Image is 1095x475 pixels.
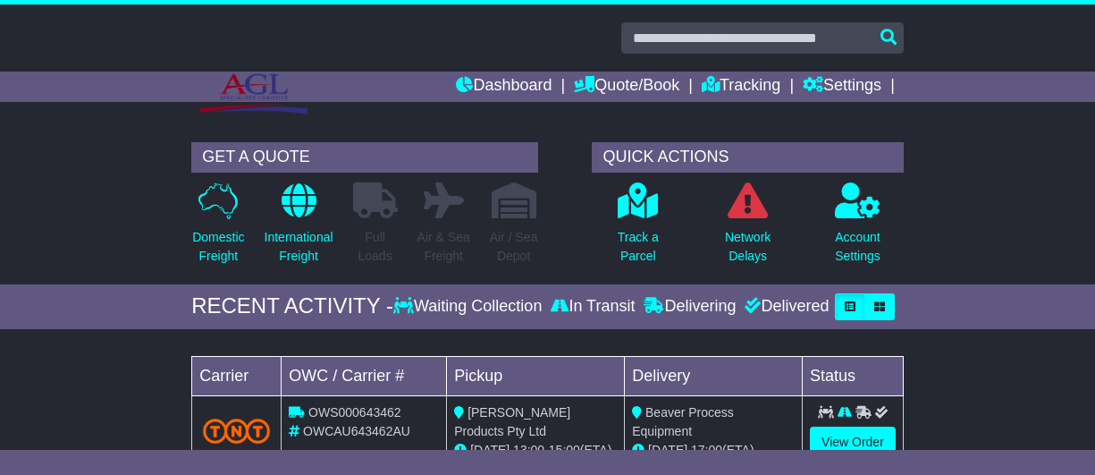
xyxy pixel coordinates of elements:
div: GET A QUOTE [191,142,538,173]
img: TNT_Domestic.png [203,419,270,443]
a: View Order [810,427,896,458]
span: 15:00 [549,443,580,457]
a: DomesticFreight [191,182,245,276]
p: Account Settings [835,228,880,266]
a: Settings [803,72,881,102]
p: Domestic Freight [192,228,244,266]
td: Delivery [625,356,803,395]
div: - (ETA) [454,441,617,460]
a: Dashboard [456,72,552,102]
div: In Transit [546,297,639,317]
td: OWC / Carrier # [282,356,447,395]
p: International Freight [265,228,333,266]
span: [PERSON_NAME] Products Pty Ltd [454,405,570,438]
span: 13:00 [513,443,544,457]
a: Tracking [702,72,780,102]
a: NetworkDelays [724,182,771,276]
p: Full Loads [353,228,398,266]
td: Pickup [447,356,625,395]
span: [DATE] [648,443,687,457]
span: 17:00 [691,443,722,457]
div: (ETA) [632,441,795,460]
a: Track aParcel [617,182,660,276]
td: Status [803,356,904,395]
span: Beaver Process Equipment [632,405,734,438]
a: Quote/Book [574,72,679,102]
a: InternationalFreight [264,182,334,276]
div: Delivering [639,297,740,317]
div: RECENT ACTIVITY - [191,293,393,319]
div: Waiting Collection [393,297,546,317]
span: OWS000643462 [308,405,401,420]
a: AccountSettings [834,182,881,276]
span: OWCAU643462AU [303,424,410,438]
p: Air / Sea Depot [490,228,538,266]
p: Track a Parcel [618,228,659,266]
p: Air & Sea Freight [417,228,470,266]
td: Carrier [192,356,282,395]
p: Network Delays [725,228,771,266]
div: Delivered [740,297,829,317]
div: QUICK ACTIONS [592,142,903,173]
span: [DATE] [470,443,510,457]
